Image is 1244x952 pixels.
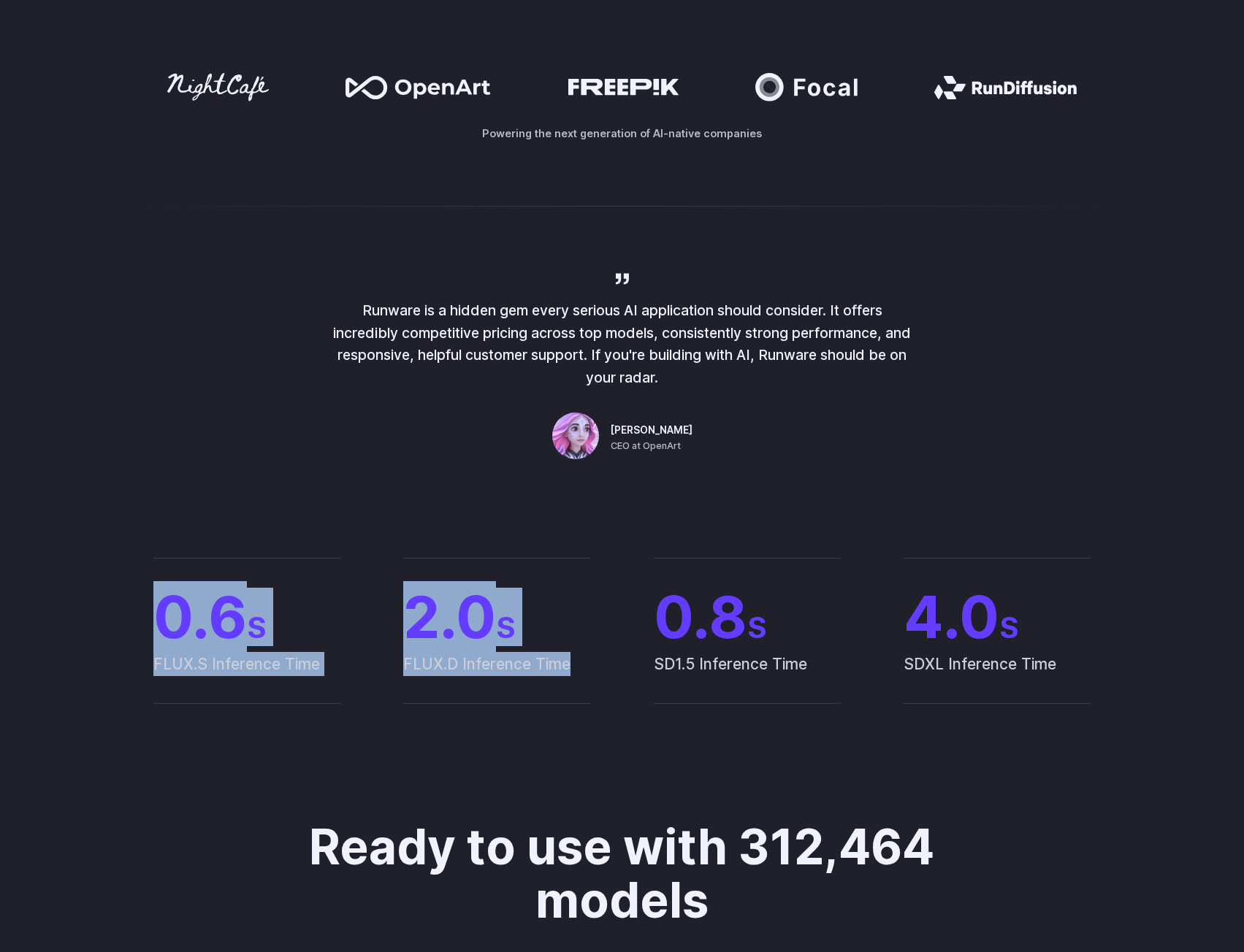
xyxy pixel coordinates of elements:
[904,588,1091,646] span: 4.0
[552,412,599,459] img: Person
[611,439,681,453] span: CEO at OpenArt
[904,652,1091,703] span: SDXL Inference Time
[153,588,340,646] span: 0.6
[330,299,915,389] p: Runware is a hidden gem every serious AI application should consider. It offers incredibly compet...
[114,125,1131,142] p: Powering the next generation of AI-native companies
[403,588,590,646] span: 2.0
[298,821,945,926] h2: Ready to use with 312,464 models
[496,610,516,645] span: S
[654,652,841,703] span: SD1.5 Inference Time
[611,423,692,439] span: [PERSON_NAME]
[654,588,841,646] span: 0.8
[153,652,340,703] span: FLUX.S Inference Time
[747,610,767,645] span: S
[403,652,590,703] span: FLUX.D Inference Time
[247,610,267,645] span: S
[999,610,1019,645] span: S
